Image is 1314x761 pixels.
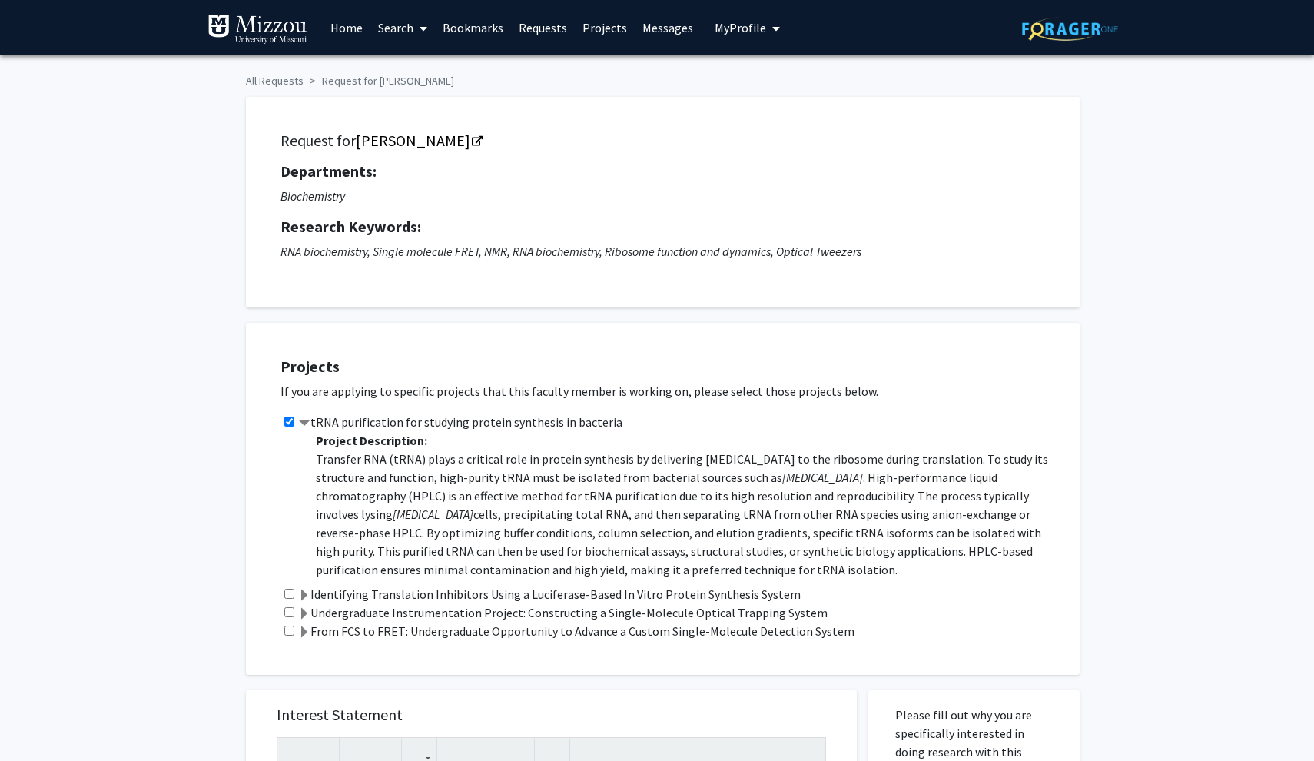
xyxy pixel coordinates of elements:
[715,20,766,35] span: My Profile
[277,706,826,724] h5: Interest Statement
[316,470,1029,522] span: . High-performance liquid chromatography (HPLC) is an effective method for tRNA purification due ...
[280,217,421,236] strong: Research Keywords:
[393,507,473,522] em: [MEDICAL_DATA]
[435,1,511,55] a: Bookmarks
[298,413,622,431] label: tRNA purification for studying protein synthesis in bacteria
[246,67,1068,89] ol: breadcrumb
[280,161,377,181] strong: Departments:
[370,1,435,55] a: Search
[298,622,854,640] label: From FCS to FRET: Undergraduate Opportunity to Advance a Custom Single-Molecule Detection System
[280,188,345,204] i: Biochemistry
[280,357,340,376] strong: Projects
[280,382,1064,400] p: If you are applying to specific projects that this faculty member is working on, please select th...
[207,14,307,45] img: University of Missouri Logo
[323,1,370,55] a: Home
[511,1,575,55] a: Requests
[356,131,481,150] a: Opens in a new tab
[280,131,1045,150] h5: Request for
[316,507,1041,577] span: cells, precipitating total RNA, and then separating tRNA from other RNA species using anion-excha...
[1022,17,1118,41] img: ForagerOne Logo
[12,692,65,749] iframe: Chat
[316,433,427,448] b: Project Description:
[298,603,828,622] label: Undergraduate Instrumentation Project: Constructing a Single-Molecule Optical Trapping System
[280,244,861,259] i: RNA biochemistry, Single molecule FRET, NMR, RNA biochemistry, Ribosome function and dynamics, Op...
[635,1,701,55] a: Messages
[316,451,1048,485] span: Transfer RNA (tRNA) plays a critical role in protein synthesis by delivering [MEDICAL_DATA] to th...
[304,73,454,89] li: Request for [PERSON_NAME]
[246,74,304,88] a: All Requests
[782,470,863,485] em: [MEDICAL_DATA]
[575,1,635,55] a: Projects
[298,585,801,603] label: Identifying Translation Inhibitors Using a Luciferase-Based In Vitro Protein Synthesis System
